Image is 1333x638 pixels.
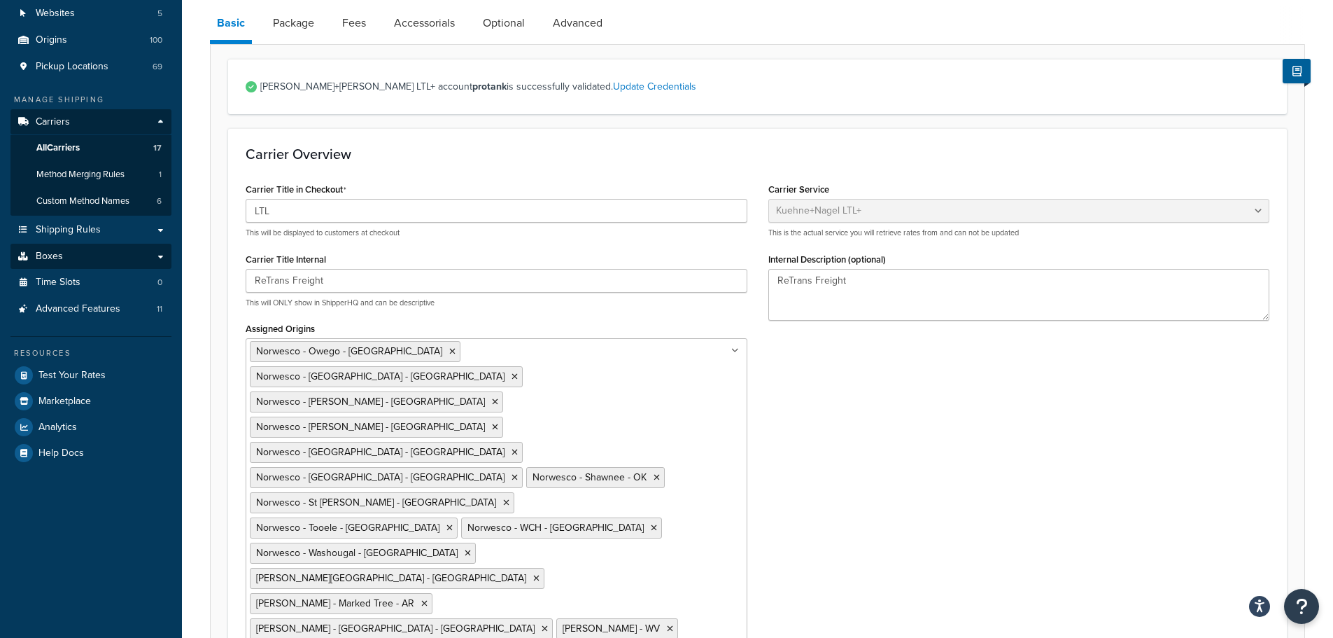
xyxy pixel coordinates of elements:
[768,254,886,265] label: Internal Description (optional)
[36,169,125,181] span: Method Merging Rules
[10,270,171,296] li: Time Slots
[256,419,485,434] span: Norwesco - [PERSON_NAME] - [GEOGRAPHIC_DATA]
[476,6,532,40] a: Optional
[10,109,171,216] li: Carriers
[563,621,660,636] span: [PERSON_NAME] - WV
[256,546,458,560] span: Norwesco - Washougal - [GEOGRAPHIC_DATA]
[256,495,496,510] span: Norwesco - St [PERSON_NAME] - [GEOGRAPHIC_DATA]
[36,34,67,46] span: Origins
[210,6,252,44] a: Basic
[10,109,171,135] a: Carriers
[36,195,129,207] span: Custom Method Names
[159,169,162,181] span: 1
[256,369,505,384] span: Norwesco - [GEOGRAPHIC_DATA] - [GEOGRAPHIC_DATA]
[38,370,106,382] span: Test Your Rates
[260,77,1269,97] span: [PERSON_NAME]+[PERSON_NAME] LTL+ account is successfully validated.
[246,324,315,334] label: Assigned Origins
[256,344,442,359] span: Norwesco - Owego - [GEOGRAPHIC_DATA]
[10,27,171,53] a: Origins100
[10,217,171,243] a: Shipping Rules
[10,54,171,80] a: Pickup Locations69
[246,298,747,308] p: This will ONLY show in ShipperHQ and can be descriptive
[157,303,162,315] span: 11
[387,6,462,40] a: Accessorials
[157,277,162,289] span: 0
[36,8,75,20] span: Websites
[768,269,1270,321] textarea: ReTrans Freight
[10,162,171,188] li: Method Merging Rules
[10,54,171,80] li: Pickup Locations
[613,79,696,94] a: Update Credentials
[546,6,609,40] a: Advanced
[10,270,171,296] a: Time Slots0
[246,146,1269,162] h3: Carrier Overview
[266,6,321,40] a: Package
[10,415,171,440] a: Analytics
[10,27,171,53] li: Origins
[256,571,526,585] span: [PERSON_NAME][GEOGRAPHIC_DATA] - [GEOGRAPHIC_DATA]
[256,520,439,535] span: Norwesco - Tooele - [GEOGRAPHIC_DATA]
[10,188,171,214] li: Custom Method Names
[157,8,162,20] span: 5
[1284,589,1319,624] button: Open Resource Center
[10,1,171,27] a: Websites5
[768,184,829,195] label: Carrier Service
[256,596,414,611] span: [PERSON_NAME] - Marked Tree - AR
[246,228,747,238] p: This will be displayed to customers at checkout
[38,448,84,459] span: Help Docs
[10,296,171,322] li: Advanced Features
[10,296,171,322] a: Advanced Features11
[10,94,171,106] div: Manage Shipping
[256,470,505,485] span: Norwesco - [GEOGRAPHIC_DATA] - [GEOGRAPHIC_DATA]
[10,244,171,270] a: Boxes
[256,621,535,636] span: [PERSON_NAME] - [GEOGRAPHIC_DATA] - [GEOGRAPHIC_DATA]
[472,79,507,94] strong: protank
[36,61,108,73] span: Pickup Locations
[36,277,80,289] span: Time Slots
[36,303,120,315] span: Advanced Features
[36,224,101,236] span: Shipping Rules
[36,116,70,128] span: Carriers
[10,347,171,359] div: Resources
[10,162,171,188] a: Method Merging Rules1
[10,188,171,214] a: Custom Method Names6
[256,445,505,459] span: Norwesco - [GEOGRAPHIC_DATA] - [GEOGRAPHIC_DATA]
[768,228,1270,238] p: This is the actual service you will retrieve rates from and can not be updated
[10,363,171,388] a: Test Your Rates
[38,396,91,408] span: Marketplace
[246,254,326,265] label: Carrier Title Internal
[1283,59,1311,83] button: Show Help Docs
[256,394,485,409] span: Norwesco - [PERSON_NAME] - [GEOGRAPHIC_DATA]
[150,34,162,46] span: 100
[153,61,162,73] span: 69
[10,1,171,27] li: Websites
[36,142,80,154] span: All Carriers
[335,6,373,40] a: Fees
[36,251,63,263] span: Boxes
[153,142,162,154] span: 17
[10,389,171,414] a: Marketplace
[38,422,77,434] span: Analytics
[10,441,171,466] a: Help Docs
[533,470,647,485] span: Norwesco - Shawnee - OK
[10,135,171,161] a: AllCarriers17
[157,195,162,207] span: 6
[246,184,346,195] label: Carrier Title in Checkout
[467,520,644,535] span: Norwesco - WCH - [GEOGRAPHIC_DATA]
